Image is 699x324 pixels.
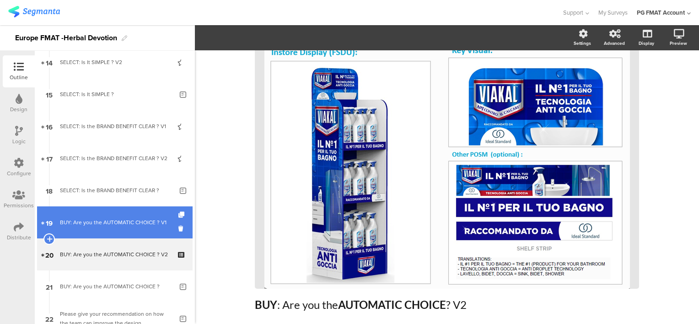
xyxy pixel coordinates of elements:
[37,206,193,238] a: 19 BUY: Are you the AUTOMATIC CHOICE ? V1
[4,201,34,210] div: Permissions
[60,58,169,67] div: SELECT: Is It SIMPLE ? V2
[255,298,277,311] strong: BUY
[37,46,193,78] a: 14 SELECT: Is It SIMPLE ? V2
[46,217,53,227] span: 19
[60,218,169,227] div: BUY: Are you the AUTOMATIC CHOICE ? V1
[46,121,53,131] span: 16
[46,153,53,163] span: 17
[46,57,53,67] span: 14
[46,281,53,292] span: 21
[338,298,446,311] strong: AUTOMATIC CHOICE
[45,249,54,259] span: 20
[60,186,173,195] div: SELECT: Is the BRAND BENEFIT CLEAR ?
[37,142,193,174] a: 17 SELECT: Is the BRAND BENEFIT CLEAR ? V2
[7,169,31,178] div: Configure
[37,174,193,206] a: 18 SELECT: Is the BRAND BENEFIT CLEAR ?
[60,154,169,163] div: SELECT: Is the BRAND BENEFIT CLEAR ? V2
[37,238,193,270] a: 20 BUY: Are you the AUTOMATIC CHOICE ? V2
[8,6,60,17] img: segmanta logo
[37,78,193,110] a: 15 SELECT: Is It SIMPLE ?
[46,89,53,99] span: 15
[670,40,687,47] div: Preview
[604,40,625,47] div: Advanced
[637,8,685,17] div: PG FMAT Account
[178,224,186,233] i: Delete
[12,137,26,146] div: Logic
[563,8,583,17] span: Support
[10,105,27,113] div: Design
[46,185,53,195] span: 18
[10,73,28,81] div: Outline
[60,282,173,291] div: BUY: Are you the AUTOMATIC CHOICE ?
[60,90,173,99] div: SELECT: Is It SIMPLE ?
[639,40,654,47] div: Display
[178,212,186,218] i: Duplicate
[60,122,169,131] div: SELECT: Is the BRAND BENEFIT CLEAR ? V1
[574,40,591,47] div: Settings
[255,298,639,312] p: : Are you the ? V2
[7,233,31,242] div: Distribute
[15,31,117,45] div: Europe FMAT -Herbal Devotion
[60,250,169,259] div: BUY: Are you the AUTOMATIC CHOICE ? V2
[37,110,193,142] a: 16 SELECT: Is the BRAND BENEFIT CLEAR ? V1
[37,270,193,302] a: 21 BUY: Are you the AUTOMATIC CHOICE ?
[264,44,630,289] img: BUY: Are you the AUTOMATIC CHOICE ? V2 cover image
[45,313,54,324] span: 22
